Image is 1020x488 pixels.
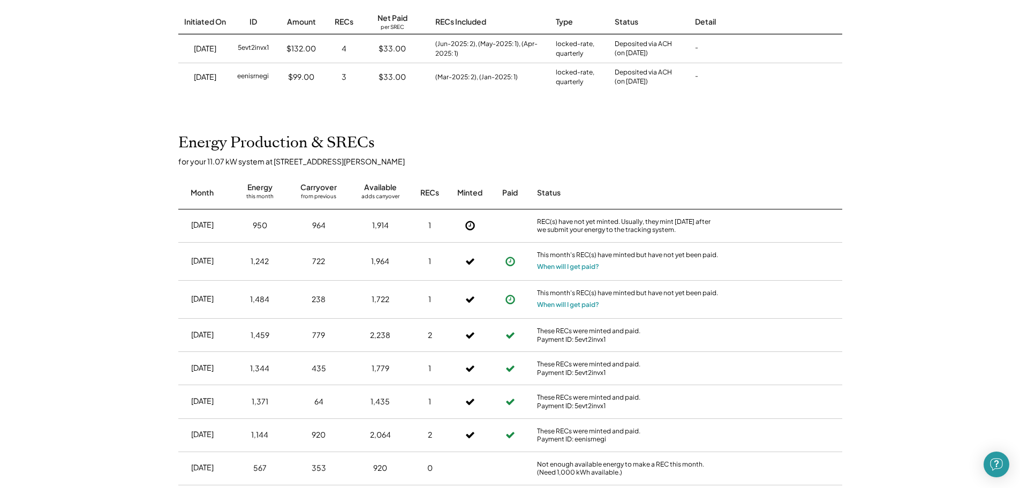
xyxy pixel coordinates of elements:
[312,220,326,231] div: 964
[695,43,698,54] div: -
[191,294,214,304] div: [DATE]
[191,396,214,407] div: [DATE]
[372,294,389,305] div: 1,722
[428,294,431,305] div: 1
[537,393,719,410] div: These RECs were minted and paid. Payment ID: 5evt2invx1
[250,294,269,305] div: 1,484
[312,330,325,341] div: 779
[361,193,399,204] div: adds carryover
[191,220,214,230] div: [DATE]
[427,463,433,474] div: 0
[247,182,273,193] div: Energy
[286,43,316,54] div: $132.00
[537,289,719,299] div: This month's REC(s) have minted but have not yet been paid.
[502,291,518,307] button: Payment approved, but not yet initiated.
[556,39,604,58] div: locked-rate, quarterly
[435,72,518,82] div: (Mar-2025: 2), (Jan-2025: 1)
[253,463,267,474] div: 567
[312,363,326,374] div: 435
[312,463,326,474] div: 353
[371,256,389,267] div: 1,964
[615,68,672,86] div: Deposited via ACH (on [DATE])
[191,187,214,198] div: Month
[428,363,431,374] div: 1
[342,72,346,82] div: 3
[194,72,216,82] div: [DATE]
[372,363,389,374] div: 1,779
[502,187,518,198] div: Paid
[300,182,337,193] div: Carryover
[615,17,638,27] div: Status
[428,330,432,341] div: 2
[191,363,214,373] div: [DATE]
[537,327,719,343] div: These RECs were minted and paid. Payment ID: 5evt2invx1
[462,217,478,234] button: Not Yet Minted
[335,17,353,27] div: RECs
[537,261,599,272] button: When will I get paid?
[556,17,573,27] div: Type
[428,220,431,231] div: 1
[287,17,316,27] div: Amount
[250,17,257,27] div: ID
[379,72,406,82] div: $33.00
[364,182,397,193] div: Available
[377,13,407,24] div: Net Paid
[537,217,719,234] div: REC(s) have not yet minted. Usually, they mint [DATE] after we submit your energy to the tracking...
[370,330,390,341] div: 2,238
[373,463,387,474] div: 920
[695,17,716,27] div: Detail
[537,251,719,261] div: This month's REC(s) have minted but have not yet been paid.
[191,329,214,340] div: [DATE]
[178,156,853,166] div: for your 11.07 kW system at [STREET_ADDRESS][PERSON_NAME]
[537,299,599,310] button: When will I get paid?
[191,256,214,266] div: [DATE]
[194,43,216,54] div: [DATE]
[301,193,336,204] div: from previous
[237,72,269,82] div: eenisrnegi
[428,396,431,407] div: 1
[502,253,518,269] button: Payment approved, but not yet initiated.
[435,17,486,27] div: RECs Included
[428,430,432,440] div: 2
[371,396,390,407] div: 1,435
[288,72,314,82] div: $99.00
[372,220,389,231] div: 1,914
[556,67,604,87] div: locked-rate, quarterly
[251,330,269,341] div: 1,459
[537,187,719,198] div: Status
[428,256,431,267] div: 1
[191,429,214,440] div: [DATE]
[250,363,269,374] div: 1,344
[312,294,326,305] div: 238
[379,43,406,54] div: $33.00
[370,430,391,440] div: 2,064
[238,43,269,54] div: 5evt2invx1
[178,134,375,152] h2: Energy Production & SRECs
[191,462,214,473] div: [DATE]
[251,256,269,267] div: 1,242
[184,17,226,27] div: Initiated On
[246,193,274,204] div: this month
[253,220,267,231] div: 950
[435,39,545,58] div: (Jun-2025: 2), (May-2025: 1), (Apr-2025: 1)
[984,452,1009,477] div: Open Intercom Messenger
[252,396,268,407] div: 1,371
[342,43,346,54] div: 4
[314,396,323,407] div: 64
[251,430,268,440] div: 1,144
[537,460,719,477] div: Not enough available energy to make a REC this month. (Need 1,000 kWh available.)
[537,427,719,444] div: These RECs were minted and paid. Payment ID: eenisrnegi
[381,24,404,32] div: per SREC
[312,430,326,440] div: 920
[695,72,698,82] div: -
[312,256,325,267] div: 722
[537,360,719,377] div: These RECs were minted and paid. Payment ID: 5evt2invx1
[615,40,672,58] div: Deposited via ACH (on [DATE])
[420,187,439,198] div: RECs
[457,187,482,198] div: Minted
